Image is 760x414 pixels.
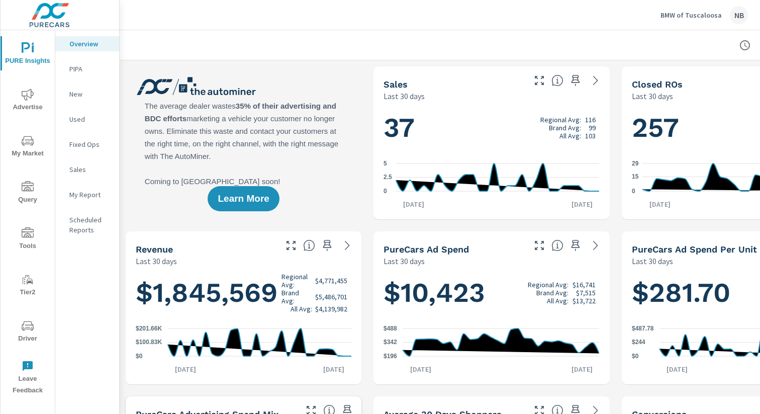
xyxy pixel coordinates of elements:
p: 116 [585,116,596,124]
text: 2.5 [384,174,392,181]
h1: $1,845,569 [136,273,351,313]
p: [DATE] [403,364,438,374]
p: Brand Avg: [536,289,568,297]
text: $100.83K [136,339,162,346]
p: Scheduled Reports [69,215,111,235]
p: Brand Avg: [281,289,312,305]
text: $488 [384,325,397,332]
p: Overview [69,39,111,49]
span: Learn More [218,194,269,203]
div: nav menu [1,30,55,400]
p: [DATE] [564,199,600,209]
span: Driver [4,320,52,345]
text: 5 [384,160,387,167]
div: Fixed Ops [55,137,119,152]
h5: Closed ROs [632,79,683,90]
p: All Avg: [547,297,568,305]
p: Last 30 days [384,255,425,267]
p: $13,722 [573,297,596,305]
h1: $10,423 [384,276,599,310]
a: See more details in report [339,237,355,254]
h1: 37 [384,111,599,145]
p: Last 30 days [632,90,673,102]
p: My Report [69,190,111,200]
text: 15 [632,174,639,181]
button: Make Fullscreen [283,237,299,254]
text: $244 [632,339,645,346]
button: Learn More [208,186,279,211]
p: [DATE] [168,364,203,374]
text: 0 [632,188,635,195]
p: [DATE] [659,364,695,374]
p: $7,515 [576,289,596,297]
text: 29 [632,160,639,167]
div: My Report [55,187,119,202]
p: Used [69,114,111,124]
p: All Avg: [559,132,581,140]
p: 103 [585,132,596,140]
span: Advertise [4,89,52,113]
text: $196 [384,353,397,360]
p: Sales [69,164,111,175]
div: Scheduled Reports [55,212,119,237]
span: Save this to your personalized report [319,237,335,254]
div: Sales [55,162,119,177]
p: Last 30 days [384,90,425,102]
text: $342 [384,339,397,346]
a: See more details in report [588,72,604,89]
p: $16,741 [573,281,596,289]
p: PIPA [69,64,111,74]
p: $4,771,455 [315,277,347,285]
button: Make Fullscreen [531,72,547,89]
p: Fixed Ops [69,139,111,149]
span: Number of vehicles sold by the dealership over the selected date range. [Source: This data is sou... [551,74,563,87]
p: Last 30 days [632,255,673,267]
span: Tier2 [4,274,52,298]
span: Tools [4,227,52,252]
text: $0 [136,353,143,360]
p: [DATE] [564,364,600,374]
h5: Revenue [136,244,173,255]
span: Save this to your personalized report [567,237,584,254]
div: PIPA [55,61,119,76]
p: Regional Avg: [540,116,581,124]
h5: PureCars Ad Spend [384,244,469,255]
span: My Market [4,135,52,159]
p: All Avg: [291,305,312,313]
p: Regional Avg: [528,281,568,289]
p: [DATE] [396,199,431,209]
text: $487.78 [632,325,654,332]
span: Save this to your personalized report [567,72,584,89]
span: Leave Feedback [4,360,52,396]
span: Query [4,181,52,206]
p: New [69,89,111,99]
span: Total sales revenue over the selected date range. [Source: This data is sourced from the dealer’s... [303,239,315,252]
p: [DATE] [642,199,678,209]
p: Regional Avg: [281,273,312,289]
div: New [55,87,119,102]
p: 99 [589,124,596,132]
div: NB [730,6,748,24]
p: [DATE] [316,364,351,374]
text: 0 [384,188,387,195]
button: Make Fullscreen [531,237,547,254]
p: BMW of Tuscaloosa [660,11,722,20]
p: $4,139,982 [315,305,347,313]
p: Last 30 days [136,255,177,267]
text: $0 [632,353,639,360]
div: Overview [55,36,119,51]
p: Brand Avg: [549,124,581,132]
text: $201.66K [136,325,162,332]
span: PURE Insights [4,42,52,67]
a: See more details in report [588,237,604,254]
h5: Sales [384,79,408,90]
p: $5,486,701 [315,293,347,301]
div: Used [55,112,119,127]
